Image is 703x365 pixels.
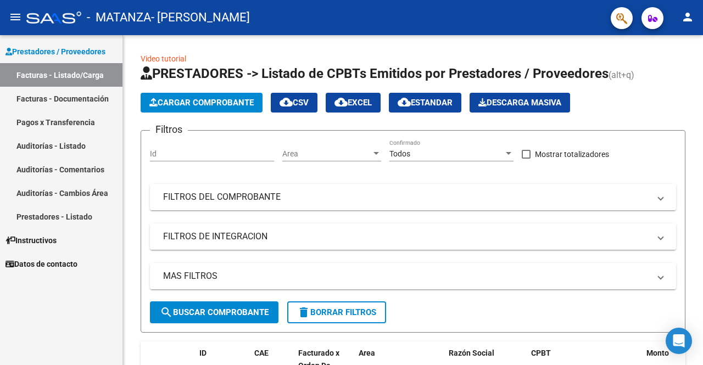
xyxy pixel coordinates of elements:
h3: Filtros [150,122,188,137]
span: EXCEL [334,98,372,108]
span: PRESTADORES -> Listado de CPBTs Emitidos por Prestadores / Proveedores [141,66,609,81]
span: Razón Social [449,349,494,357]
mat-icon: cloud_download [334,96,348,109]
span: Descarga Masiva [478,98,561,108]
span: ID [199,349,207,357]
span: CPBT [531,349,551,357]
span: Estandar [398,98,453,108]
mat-icon: search [160,306,173,319]
span: CAE [254,349,269,357]
span: Prestadores / Proveedores [5,46,105,58]
span: Mostrar totalizadores [535,148,609,161]
span: - MATANZA [87,5,151,30]
span: Datos de contacto [5,258,77,270]
button: CSV [271,93,317,113]
button: Buscar Comprobante [150,301,278,323]
span: Instructivos [5,234,57,246]
div: Open Intercom Messenger [666,328,692,354]
span: Borrar Filtros [297,307,376,317]
mat-expansion-panel-header: FILTROS DE INTEGRACION [150,223,676,250]
app-download-masive: Descarga masiva de comprobantes (adjuntos) [470,93,570,113]
mat-expansion-panel-header: FILTROS DEL COMPROBANTE [150,184,676,210]
mat-icon: person [681,10,694,24]
span: - [PERSON_NAME] [151,5,250,30]
button: EXCEL [326,93,381,113]
button: Borrar Filtros [287,301,386,323]
mat-icon: delete [297,306,310,319]
mat-expansion-panel-header: MAS FILTROS [150,263,676,289]
mat-icon: cloud_download [398,96,411,109]
span: Monto [646,349,669,357]
span: (alt+q) [609,70,634,80]
mat-icon: cloud_download [280,96,293,109]
mat-panel-title: MAS FILTROS [163,270,650,282]
button: Estandar [389,93,461,113]
span: Area [359,349,375,357]
span: Buscar Comprobante [160,307,269,317]
a: Video tutorial [141,54,186,63]
span: Area [282,149,371,159]
span: CSV [280,98,309,108]
button: Cargar Comprobante [141,93,263,113]
mat-panel-title: FILTROS DE INTEGRACION [163,231,650,243]
mat-panel-title: FILTROS DEL COMPROBANTE [163,191,650,203]
span: Todos [389,149,410,158]
mat-icon: menu [9,10,22,24]
span: Cargar Comprobante [149,98,254,108]
button: Descarga Masiva [470,93,570,113]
